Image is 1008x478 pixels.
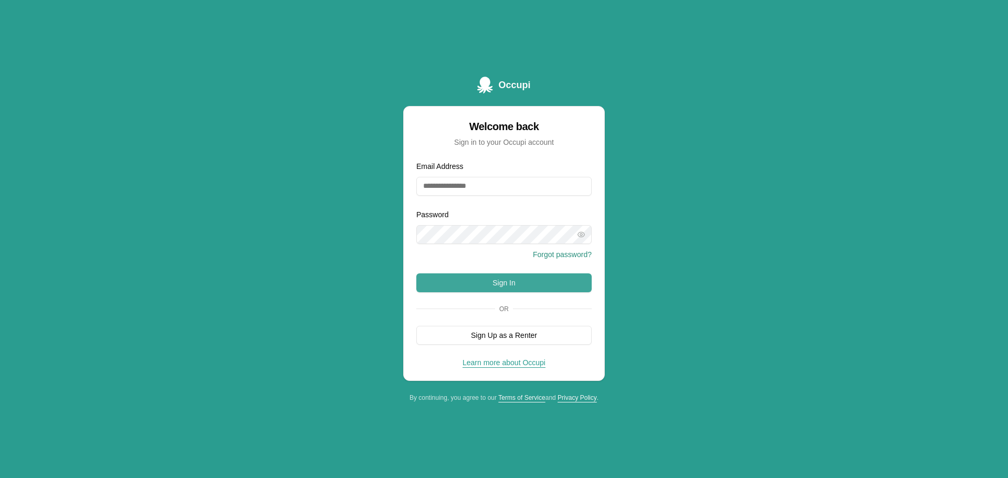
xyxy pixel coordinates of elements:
[498,394,545,401] a: Terms of Service
[416,326,592,345] button: Sign Up as a Renter
[416,119,592,134] div: Welcome back
[416,162,463,171] label: Email Address
[558,394,597,401] a: Privacy Policy
[416,137,592,147] div: Sign in to your Occupi account
[416,273,592,292] button: Sign In
[463,358,545,367] a: Learn more about Occupi
[533,249,592,260] button: Forgot password?
[495,305,513,313] span: Or
[416,210,448,219] label: Password
[477,77,530,93] a: Occupi
[403,394,605,402] div: By continuing, you agree to our and .
[498,78,530,92] span: Occupi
